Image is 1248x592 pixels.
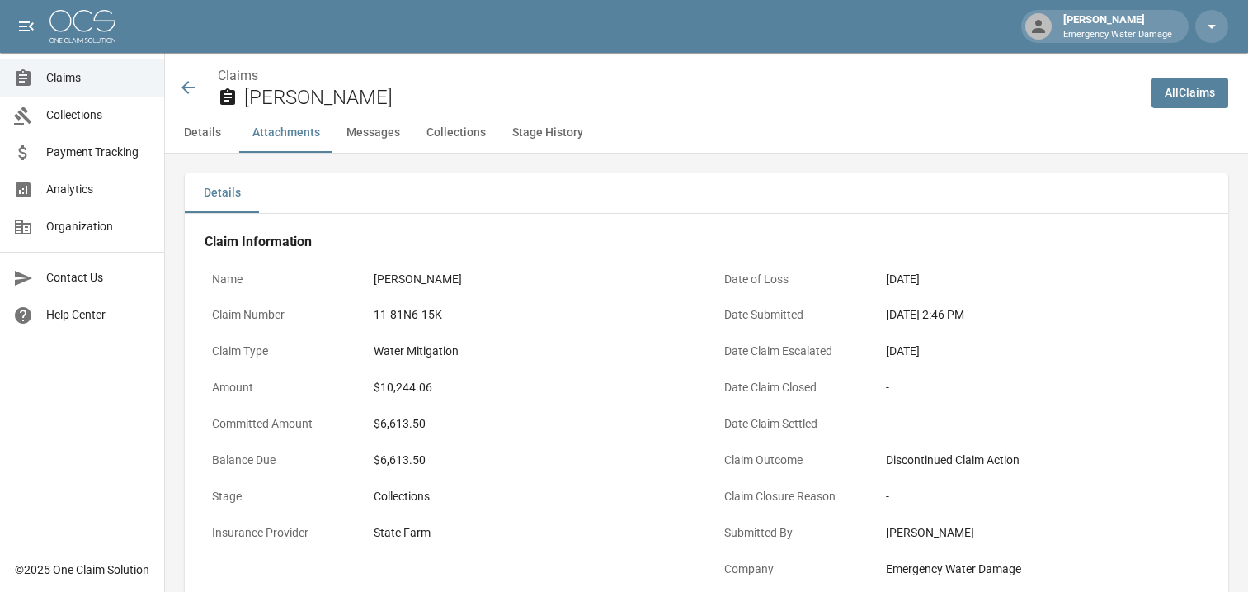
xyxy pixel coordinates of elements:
[1151,78,1228,108] a: AllClaims
[886,343,1202,360] div: [DATE]
[1063,28,1172,42] p: Emergency Water Damage
[374,452,690,469] div: $6,613.50
[205,481,353,513] p: Stage
[46,269,151,287] span: Contact Us
[15,561,149,578] div: © 2025 One Claim Solution
[374,488,690,505] div: Collections
[717,553,865,585] p: Company
[374,271,690,288] div: [PERSON_NAME]
[374,415,690,433] div: $6,613.50
[46,181,151,198] span: Analytics
[886,379,1202,396] div: -
[46,306,151,324] span: Help Center
[205,517,353,549] p: Insurance Provider
[374,306,690,324] div: 11-81N6-15K
[717,481,865,513] p: Claim Closure Reason
[717,444,865,476] p: Claim Outcome
[165,113,239,153] button: Details
[886,488,1202,505] div: -
[205,335,353,367] p: Claim Type
[886,561,1202,578] div: Emergency Water Damage
[717,335,865,367] p: Date Claim Escalated
[49,10,115,43] img: ocs-logo-white-transparent.png
[717,408,865,440] p: Date Claim Settled
[333,113,413,153] button: Messages
[10,10,43,43] button: open drawer
[717,372,865,404] p: Date Claim Closed
[413,113,499,153] button: Collections
[244,86,1138,110] h2: [PERSON_NAME]
[205,444,353,476] p: Balance Due
[374,524,690,542] div: State Farm
[46,69,151,87] span: Claims
[218,68,258,83] a: Claims
[499,113,596,153] button: Stage History
[717,263,865,296] p: Date of Loss
[886,452,1202,469] div: Discontinued Claim Action
[886,415,1202,433] div: -
[205,299,353,331] p: Claim Number
[374,379,690,396] div: $10,244.06
[185,173,259,213] button: Details
[886,306,1202,324] div: [DATE] 2:46 PM
[205,372,353,404] p: Amount
[46,107,151,124] span: Collections
[1057,12,1179,41] div: [PERSON_NAME]
[717,517,865,549] p: Submitted By
[374,343,690,360] div: Water Mitigation
[205,408,353,440] p: Committed Amount
[717,299,865,331] p: Date Submitted
[165,113,1248,153] div: anchor tabs
[205,234,1208,250] h4: Claim Information
[886,524,1202,542] div: [PERSON_NAME]
[205,263,353,296] p: Name
[218,66,1138,86] nav: breadcrumb
[185,173,1228,213] div: details tabs
[46,218,151,235] span: Organization
[239,113,333,153] button: Attachments
[46,144,151,161] span: Payment Tracking
[886,271,1202,288] div: [DATE]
